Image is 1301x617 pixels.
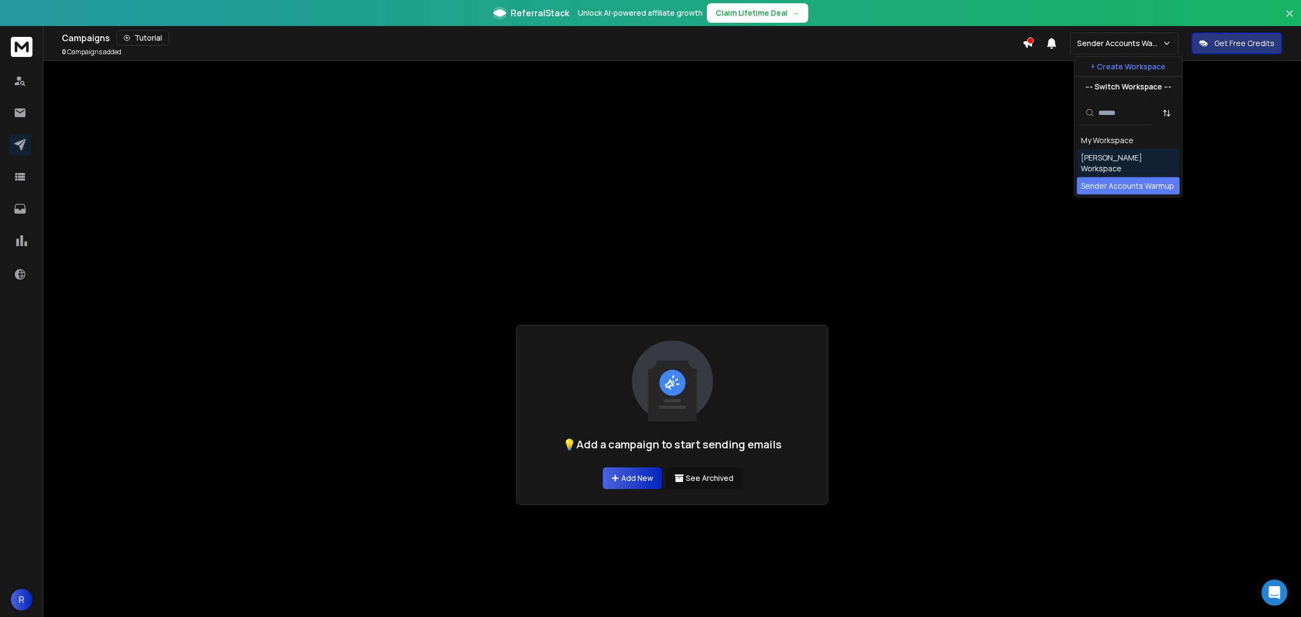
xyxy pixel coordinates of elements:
[666,467,742,489] button: See Archived
[511,7,569,20] span: ReferralStack
[1156,102,1177,124] button: Sort by Sort A-Z
[578,8,703,18] p: Unlock AI-powered affiliate growth
[1283,7,1297,33] button: Close banner
[563,437,782,452] h1: 💡Add a campaign to start sending emails
[1191,33,1282,54] button: Get Free Credits
[1261,580,1287,606] div: Open Intercom Messenger
[11,589,33,610] button: R
[62,47,66,56] span: 0
[1081,152,1175,174] div: [PERSON_NAME] Workspace
[1074,57,1182,76] button: + Create Workspace
[603,467,662,489] a: Add New
[707,3,808,23] button: Claim Lifetime Deal→
[1091,61,1165,72] p: + Create Workspace
[1077,38,1162,49] p: Sender Accounts Warmup
[1081,135,1133,146] div: My Workspace
[1085,81,1171,92] p: --- Switch Workspace ---
[1214,38,1274,49] p: Get Free Credits
[792,8,800,18] span: →
[62,48,121,56] p: Campaigns added
[62,30,1022,46] div: Campaigns
[117,30,169,46] button: Tutorial
[1081,181,1174,191] div: Sender Accounts Warmup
